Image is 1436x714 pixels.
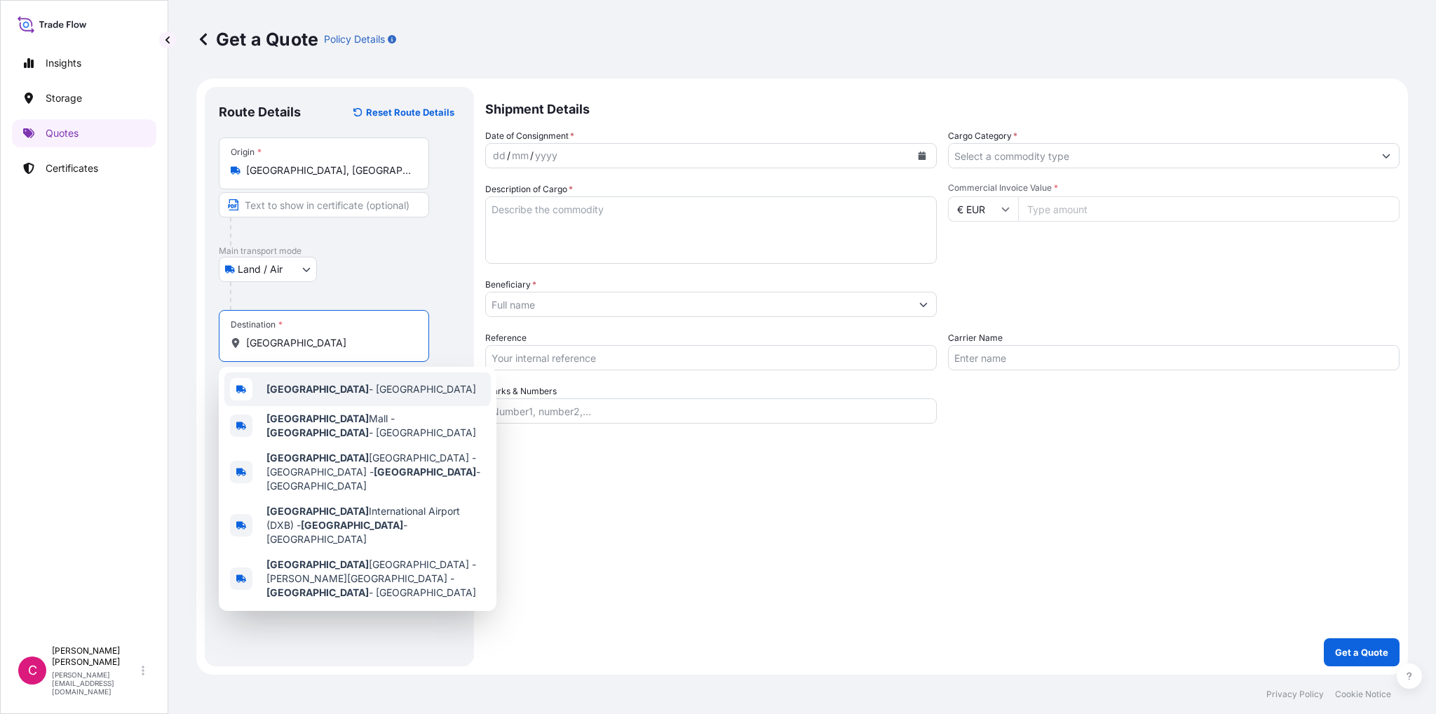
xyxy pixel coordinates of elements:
b: [GEOGRAPHIC_DATA] [266,558,369,570]
span: [GEOGRAPHIC_DATA] - [PERSON_NAME][GEOGRAPHIC_DATA] - - [GEOGRAPHIC_DATA] [266,558,485,600]
p: Storage [46,91,82,105]
button: Select transport [219,257,317,282]
input: Type amount [1018,196,1400,222]
label: Reference [485,331,527,345]
button: Calendar [911,144,933,167]
label: Cargo Category [948,129,1017,143]
p: Reset Route Details [366,105,454,119]
b: [GEOGRAPHIC_DATA] [301,519,403,531]
input: Select a commodity type [949,143,1374,168]
input: Origin [246,163,412,177]
div: Origin [231,147,262,158]
span: Land / Air [238,262,283,276]
div: Destination [231,319,283,330]
span: [GEOGRAPHIC_DATA] - [GEOGRAPHIC_DATA] - - [GEOGRAPHIC_DATA] [266,451,485,493]
div: month, [510,147,530,164]
span: - [GEOGRAPHIC_DATA] [266,382,476,396]
label: Beneficiary [485,278,536,292]
b: [GEOGRAPHIC_DATA] [266,412,369,424]
input: Text to appear on certificate [219,192,429,217]
b: [GEOGRAPHIC_DATA] [266,383,369,395]
div: day, [492,147,507,164]
span: C [28,664,37,678]
input: Full name [486,292,911,317]
b: [GEOGRAPHIC_DATA] [266,452,369,464]
p: Certificates [46,161,98,175]
span: Commercial Invoice Value [948,182,1400,194]
p: Cookie Notice [1335,689,1391,700]
div: / [530,147,534,164]
b: [GEOGRAPHIC_DATA] [266,586,369,598]
input: Destination [246,336,412,350]
div: Show suggestions [219,367,496,611]
input: Number1, number2,... [485,398,937,424]
p: Get a Quote [1335,645,1388,659]
p: Policy Details [324,32,385,46]
b: [GEOGRAPHIC_DATA] [374,466,476,478]
label: Description of Cargo [485,182,573,196]
label: Marks & Numbers [485,384,557,398]
span: Date of Consignment [485,129,574,143]
label: Carrier Name [948,331,1003,345]
p: Insights [46,56,81,70]
p: [PERSON_NAME] [PERSON_NAME] [52,645,139,668]
button: Show suggestions [911,292,936,317]
p: Quotes [46,126,79,140]
button: Show suggestions [1374,143,1399,168]
p: Privacy Policy [1266,689,1324,700]
p: Shipment Details [485,87,1400,129]
input: Your internal reference [485,345,937,370]
b: [GEOGRAPHIC_DATA] [266,426,369,438]
div: / [507,147,510,164]
div: year, [534,147,559,164]
p: Main transport mode [219,245,460,257]
p: Route Details [219,104,301,121]
span: International Airport (DXB) - - [GEOGRAPHIC_DATA] [266,504,485,546]
span: Mall - - [GEOGRAPHIC_DATA] [266,412,485,440]
p: [PERSON_NAME][EMAIL_ADDRESS][DOMAIN_NAME] [52,671,139,696]
p: Get a Quote [196,28,318,50]
b: [GEOGRAPHIC_DATA] [266,505,369,517]
input: Enter name [948,345,1400,370]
